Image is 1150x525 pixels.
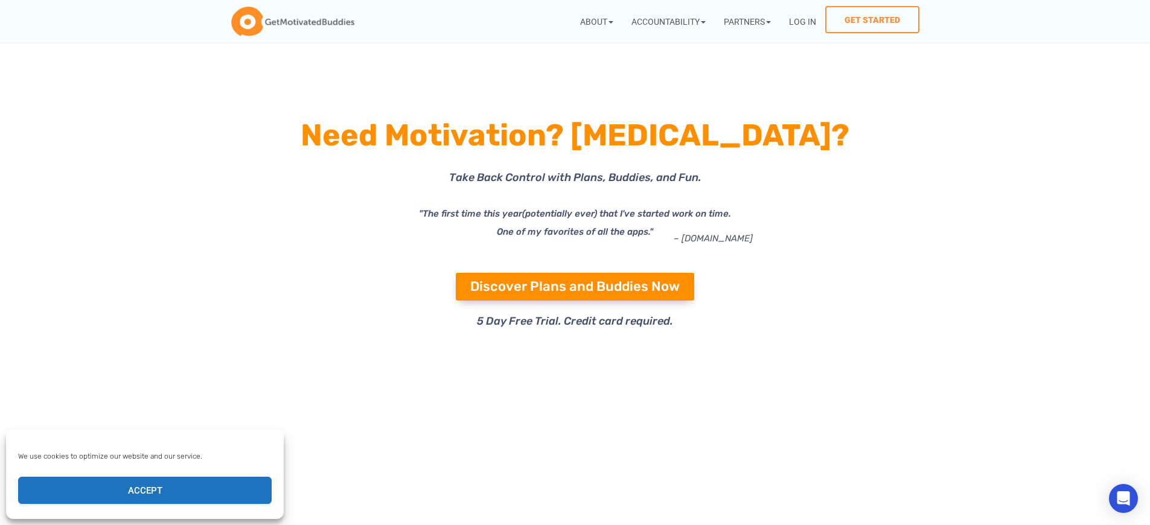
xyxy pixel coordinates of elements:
[674,233,753,244] a: – [DOMAIN_NAME]
[249,113,901,157] h1: Need Motivation? [MEDICAL_DATA]?
[1109,484,1138,513] div: Open Intercom Messenger
[715,6,780,37] a: Partners
[470,280,680,293] span: Discover Plans and Buddies Now
[419,208,522,219] i: "The first time this year
[497,208,731,237] i: (potentially ever) that I've started work on time. One of my favorites of all the apps."
[449,171,701,184] span: Take Back Control with Plans, Buddies, and Fun.
[825,6,919,33] a: Get Started
[571,6,622,37] a: About
[231,7,354,37] img: GetMotivatedBuddies
[18,477,272,504] button: Accept
[622,6,715,37] a: Accountability
[780,6,825,37] a: Log In
[477,314,673,328] span: 5 Day Free Trial. Credit card required.
[456,273,694,301] a: Discover Plans and Buddies Now
[18,451,270,462] div: We use cookies to optimize our website and our service.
